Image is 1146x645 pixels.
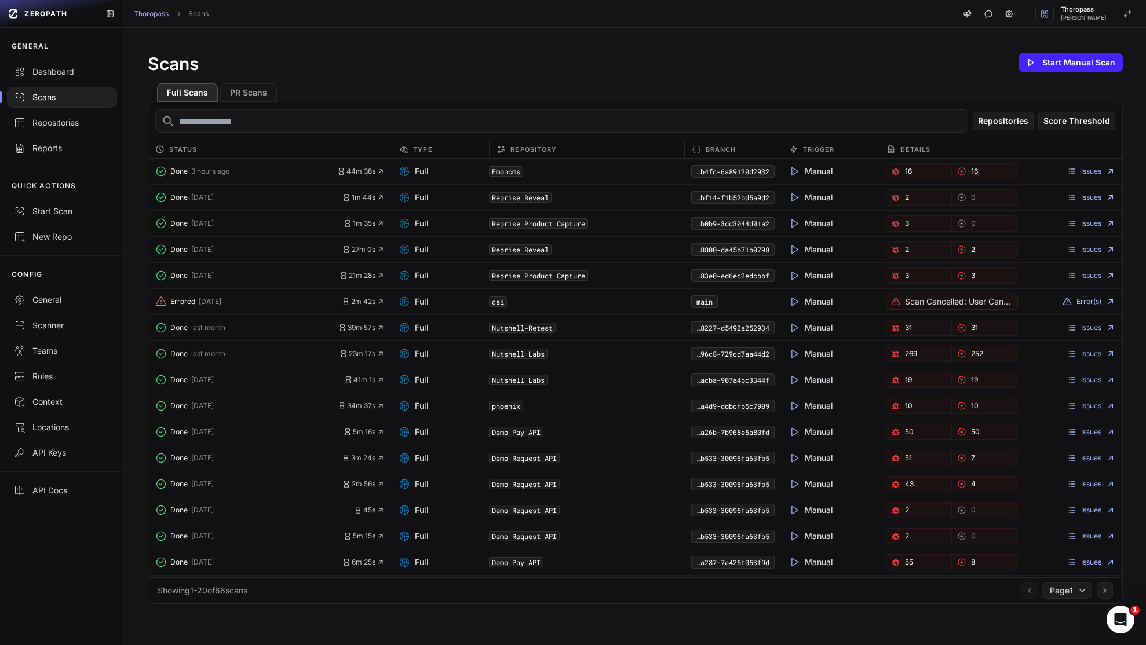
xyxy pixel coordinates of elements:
button: 2m 56s [342,479,385,489]
span: [DATE] [191,427,214,437]
span: 10 [971,401,979,411]
a: Issues [1067,245,1115,254]
a: Issues [1067,401,1115,411]
button: 21m 28s [340,271,385,280]
code: cai [489,296,507,307]
span: 31 [905,323,912,332]
span: Done [170,271,188,280]
span: [DATE] [199,297,221,306]
button: 5m 16s [344,427,385,437]
div: Dashboard [14,66,110,78]
code: 25a69fde-d628-4ff1-bf14-f1b52bd5a9d2 [691,191,775,204]
span: Trigger [803,142,835,156]
span: Done [170,245,188,254]
button: 6m 25s [342,558,385,567]
span: [DATE] [191,558,214,567]
button: 1m 44s [342,193,385,202]
span: Done [170,505,188,515]
span: Page 1 [1050,585,1073,596]
a: Issues [1067,453,1115,463]
button: Done last month [155,320,338,336]
span: Full [399,296,429,307]
button: Done [DATE] [155,502,354,518]
button: 55 [886,554,952,570]
span: Done [170,375,188,384]
button: 2 [952,241,1018,258]
button: 16ff6038-7294-4a2b-b4fc-6a89120d2932 [691,165,775,178]
h1: Scans [148,53,199,74]
p: CONFIG [12,270,42,279]
a: 269 [886,346,952,362]
code: Reprise Product Capture [489,270,588,281]
code: da1f3e02-907e-47db-acba-907a4bc3344f [691,373,775,386]
button: 39m 57s [338,323,385,332]
button: 2893e990-86d6-46aa-b533-30096fa63fb5 [691,504,775,516]
button: 41m 1s [344,375,385,384]
a: 0 [952,528,1018,544]
span: 44m 38s [337,167,385,176]
span: ZEROPATH [24,9,67,19]
span: 0 [971,193,976,202]
a: Issues [1067,479,1115,489]
button: Done [DATE] [155,450,342,466]
span: Manual [789,244,833,255]
code: ddd97c5b-43ff-4beb-83e0-ed6ec2edcbbf [691,269,775,282]
span: 50 [905,427,914,437]
a: 3 [886,215,952,232]
button: Done [DATE] [155,215,344,232]
button: Done [DATE] [155,241,342,258]
button: 2 [886,189,952,206]
span: 5m 15s [344,532,385,541]
span: Done [170,167,188,176]
button: 3m 24s [342,453,385,463]
span: Done [170,401,188,411]
button: 3 [952,267,1018,284]
span: [DATE] [191,375,214,384]
div: New Repo [14,231,110,243]
button: Score Threshold [1038,112,1115,130]
code: Nutshell-Retest [489,322,556,333]
code: Reprise Reveal [489,244,552,255]
a: 50 [886,424,952,440]
code: c138010d-5712-4b93-a4d9-ddbcfb5c7909 [691,400,775,412]
a: 31 [952,320,1018,336]
button: 27m 0s [342,245,385,254]
span: last month [191,349,225,358]
code: Nutshell Labs [489,349,548,359]
span: Manual [789,192,833,203]
a: Issues [1067,558,1115,567]
button: 23m 17s [340,349,385,358]
button: 1ae68778-8362-4714-8800-da45b71b0798 [691,243,775,256]
span: Details [900,142,931,156]
p: QUICK ACTIONS [12,181,76,190]
span: 1m 35s [344,219,385,228]
span: Manual [789,166,833,177]
button: 4 [952,476,1018,492]
a: Issues [1067,323,1115,332]
span: Errored [170,297,195,306]
a: 10 [952,398,1018,414]
span: 8 [971,558,975,567]
a: 10 [886,398,952,414]
a: Issues [1067,271,1115,280]
span: 1 [1130,606,1140,615]
span: [DATE] [191,245,214,254]
span: Done [170,193,188,202]
span: Full [399,218,429,229]
button: 8 [952,554,1018,570]
span: 3 [905,219,909,228]
a: 252 [952,346,1018,362]
a: Issues [1067,375,1115,384]
div: Start Scan [14,206,110,217]
span: Manual [789,322,833,334]
span: 19 [905,375,912,384]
